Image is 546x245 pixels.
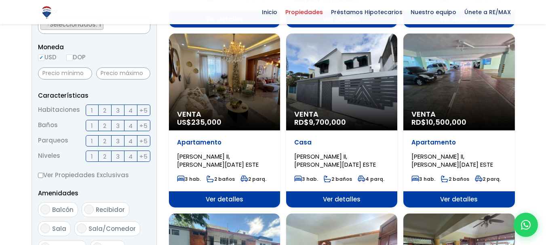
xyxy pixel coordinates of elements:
[141,19,145,27] span: ×
[91,136,93,146] span: 1
[460,6,515,18] span: Únete a RE/MAX
[84,205,94,214] input: Recibidor
[116,105,120,115] span: 3
[475,176,501,182] span: 2 parq.
[177,138,272,147] p: Apartamento
[407,6,460,18] span: Nuestro equipo
[103,151,106,161] span: 2
[294,176,318,182] span: 3 hab.
[38,105,80,116] span: Habitaciones
[66,54,73,61] input: DOP
[103,105,106,115] span: 2
[207,176,235,182] span: 2 baños
[38,42,150,52] span: Moneda
[40,19,103,30] li: ALMA ROSA II
[52,205,74,214] span: Balcón
[294,138,389,147] p: Casa
[281,6,327,18] span: Propiedades
[426,117,466,127] span: 10,500,000
[129,136,133,146] span: 4
[294,152,376,169] span: [PERSON_NAME] II, [PERSON_NAME][DATE] ESTE
[52,224,66,233] span: Sala
[91,121,93,131] span: 1
[91,151,93,161] span: 1
[103,136,106,146] span: 2
[411,152,493,169] span: [PERSON_NAME] II, [PERSON_NAME][DATE] ESTE
[40,205,50,214] input: Balcón
[286,191,397,207] span: Ver detalles
[38,188,150,198] p: Amenidades
[91,105,93,115] span: 1
[38,173,43,178] input: Ver Propiedades Exclusivas
[77,224,86,233] input: Sala/Comedor
[411,176,435,182] span: 3 hab.
[66,52,86,62] label: DOP
[139,136,148,146] span: +5
[191,117,221,127] span: 235,000
[116,151,120,161] span: 3
[294,117,346,127] span: RD$
[38,17,43,34] textarea: Search
[177,117,221,127] span: US$
[309,117,346,127] span: 9,700,000
[38,151,60,162] span: Niveles
[177,152,259,169] span: [PERSON_NAME] II, [PERSON_NAME][DATE] ESTE
[139,151,148,161] span: +5
[38,67,92,80] input: Precio mínimo
[49,20,103,29] span: Seleccionados: 1
[116,136,120,146] span: 3
[116,121,120,131] span: 3
[324,176,352,182] span: 2 baños
[38,54,44,61] input: USD
[89,224,136,233] span: Sala/Comedor
[177,176,201,182] span: 3 hab.
[327,6,407,18] span: Préstamos Hipotecarios
[40,224,50,233] input: Sala
[139,105,148,115] span: +5
[139,121,148,131] span: +5
[40,5,54,19] img: Logo de REMAX
[96,67,150,80] input: Precio máximo
[169,34,280,207] a: Venta US$235,000 Apartamento [PERSON_NAME] II, [PERSON_NAME][DATE] ESTE 3 hab. 2 baños 2 parq. Ve...
[96,205,125,214] span: Recibidor
[38,90,150,101] p: Características
[169,191,280,207] span: Ver detalles
[411,138,506,147] p: Apartamento
[177,110,272,118] span: Venta
[403,34,514,207] a: Venta RD$10,500,000 Apartamento [PERSON_NAME] II, [PERSON_NAME][DATE] ESTE 3 hab. 2 baños 2 parq....
[129,105,133,115] span: 4
[38,170,150,180] label: Ver Propiedades Exclusivas
[403,191,514,207] span: Ver detalles
[294,110,389,118] span: Venta
[411,110,506,118] span: Venta
[38,135,68,147] span: Parqueos
[411,117,466,127] span: RD$
[258,6,281,18] span: Inicio
[129,151,133,161] span: 4
[358,176,384,182] span: 4 parq.
[38,52,57,62] label: USD
[129,121,133,131] span: 4
[240,176,266,182] span: 2 parq.
[441,176,469,182] span: 2 baños
[38,120,58,131] span: Baños
[103,121,106,131] span: 2
[286,34,397,207] a: Venta RD$9,700,000 Casa [PERSON_NAME] II, [PERSON_NAME][DATE] ESTE 3 hab. 2 baños 4 parq. Ver det...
